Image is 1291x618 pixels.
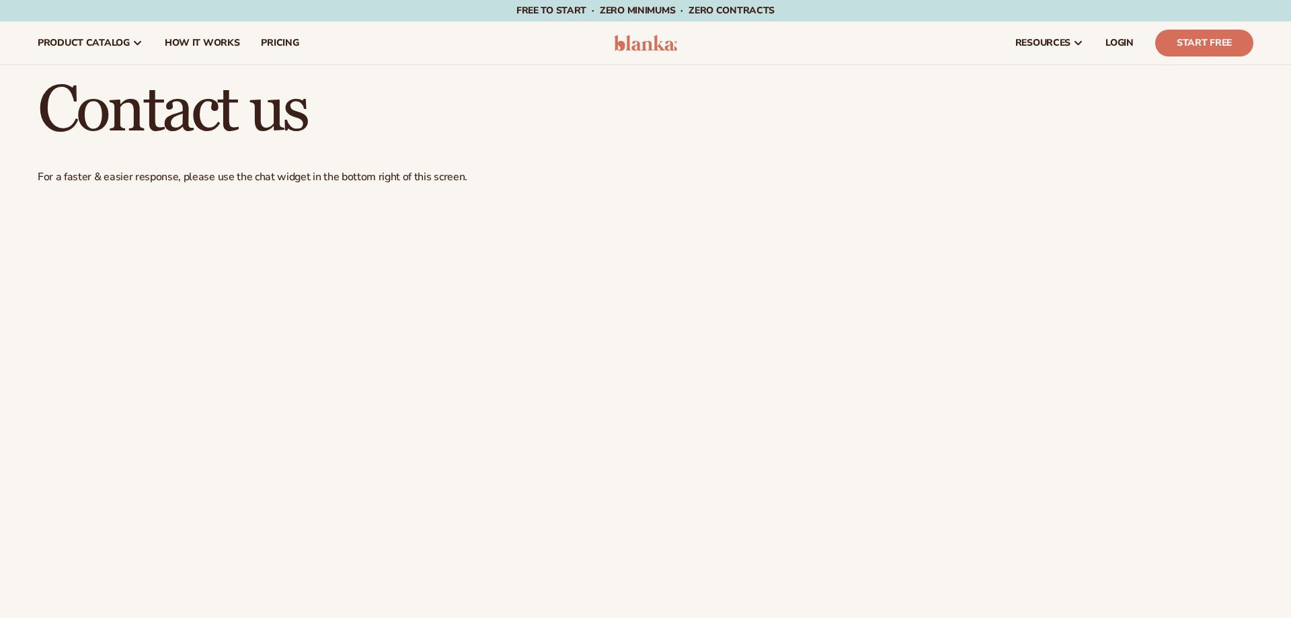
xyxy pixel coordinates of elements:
a: Start Free [1155,30,1253,56]
span: resources [1015,38,1070,48]
h1: Contact us [38,79,1253,143]
a: product catalog [27,22,154,65]
img: logo [614,35,678,51]
span: pricing [261,38,299,48]
span: How It Works [165,38,240,48]
span: Free to start · ZERO minimums · ZERO contracts [516,4,775,17]
span: product catalog [38,38,130,48]
a: LOGIN [1095,22,1144,65]
a: pricing [250,22,309,65]
span: LOGIN [1105,38,1134,48]
a: resources [1005,22,1095,65]
p: For a faster & easier response, please use the chat widget in the bottom right of this screen. [38,170,1253,184]
a: How It Works [154,22,251,65]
